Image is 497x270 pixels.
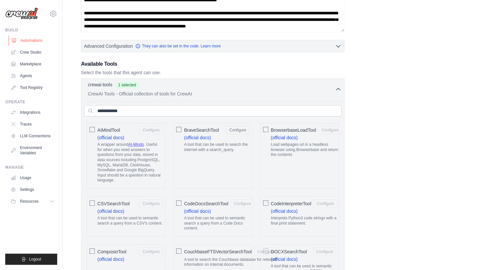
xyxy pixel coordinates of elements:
[20,199,39,204] span: Resources
[184,257,277,267] p: A tool to search the Couchbase database for relevant information on internal documents.
[8,107,57,118] a: Integrations
[8,196,57,207] button: Resources
[29,257,41,262] span: Logout
[8,119,57,129] a: Traces
[184,216,254,231] p: A tool that can be used to semantic search a query from a Code Docs content.
[140,199,162,208] button: CSVSearchTool (official docs) A tool that can be used to semantic search a query from a CSV's con...
[140,247,162,256] button: ComposioTool (official docs)
[271,209,298,214] a: (official docs)
[8,82,57,93] a: Tool Registry
[97,200,130,207] span: CSVSearchTool
[81,40,344,52] button: Advanced Configuration They can also be set in the code. Learn more
[271,142,342,158] p: Load webpages url in a headless browser using Browserbase and return the contents
[8,143,57,158] a: Environment Variables
[184,135,211,140] a: (official docs)
[271,135,298,140] a: (official docs)
[271,216,337,226] p: Interprets Python3 code strings with a final print statement.
[97,209,124,214] a: (official docs)
[88,81,112,88] p: crewai-tools
[84,81,341,97] button: crewai-tools 1 selected CrewAI Tools - Official collection of tools for CrewAI
[271,248,307,255] span: DOCXSearchTool
[97,135,124,140] a: (official docs)
[97,127,120,133] span: AIMindTool
[81,60,344,68] h3: Available Tools
[5,165,57,170] div: Manage
[184,142,249,152] p: A tool that can be used to search the internet with a search_query.
[271,200,311,207] span: CodeInterpreterTool
[8,131,57,141] a: LLM Connections
[313,247,336,256] button: DOCXSearchTool (official docs) A tool that can be used to semantic search a query from a DOCX's c...
[81,69,344,76] p: Select the tools that this agent can use.
[115,82,140,88] span: 1 selected
[184,200,228,207] span: CodeDocsSearchTool
[254,247,277,256] button: CouchbaseFTSVectorSearchTool A tool to search the Couchbase database for relevant information on ...
[8,173,57,183] a: Usage
[184,209,211,214] a: (official docs)
[231,199,254,208] button: CodeDocsSearchTool (official docs) A tool that can be used to semantic search a query from a Code...
[97,257,124,262] a: (official docs)
[314,199,337,208] button: CodeInterpreterTool (official docs) Interprets Python3 code strings with a final print statement.
[8,71,57,81] a: Agents
[184,127,219,133] span: BraveSearchTool
[271,257,298,262] a: (official docs)
[5,27,57,33] div: Build
[84,43,133,49] span: Advanced Configuration
[97,142,162,183] p: A wrapper around . Useful for when you need answers to questions from your data, stored in data s...
[5,99,57,105] div: Operate
[97,248,126,255] span: ComposioTool
[8,35,58,46] a: Automations
[140,126,162,134] button: AIMindTool (official docs) A wrapper aroundAI-Minds. Useful for when you need answers to question...
[271,127,316,133] span: BrowserbaseLoadTool
[5,254,57,265] button: Logout
[128,142,144,147] a: AI-Minds
[5,8,38,20] img: Logo
[8,184,57,195] a: Settings
[184,248,252,255] span: CouchbaseFTSVectorSearchTool
[88,91,335,97] p: CrewAI Tools - Official collection of tools for CrewAI
[97,216,162,226] p: A tool that can be used to semantic search a query from a CSV's content.
[8,47,57,58] a: Crew Studio
[135,43,221,49] a: They can also be set in the code. Learn more
[8,59,57,69] a: Marketplace
[226,126,249,134] button: BraveSearchTool (official docs) A tool that can be used to search the internet with a search_query.
[319,126,341,134] button: BrowserbaseLoadTool (official docs) Load webpages url in a headless browser using Browserbase and...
